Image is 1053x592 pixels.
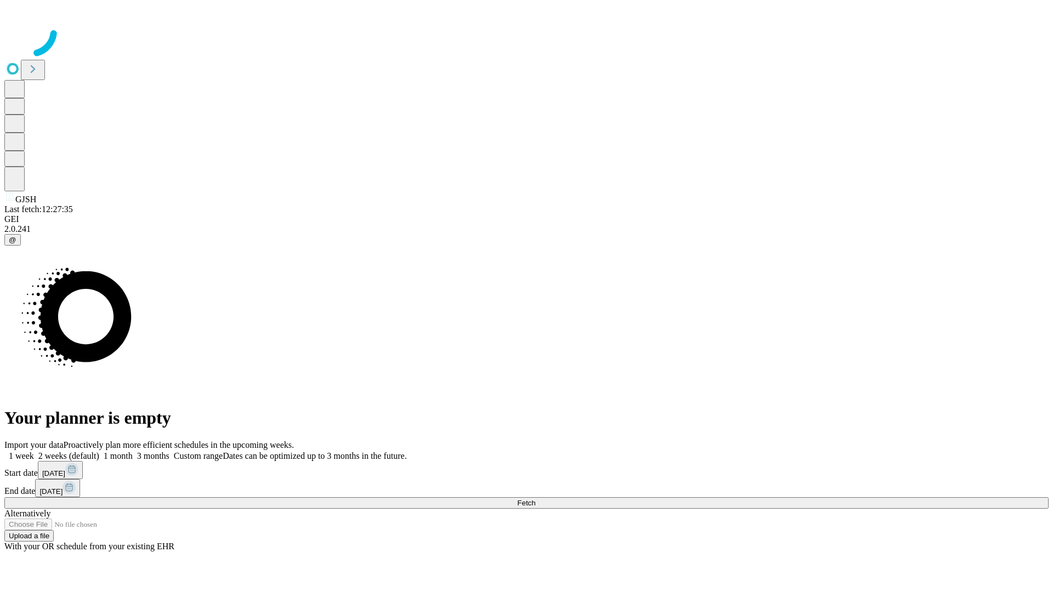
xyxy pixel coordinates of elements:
[4,530,54,542] button: Upload a file
[39,487,63,496] span: [DATE]
[4,509,50,518] span: Alternatively
[42,469,65,477] span: [DATE]
[4,408,1049,428] h1: Your planner is empty
[4,234,21,246] button: @
[174,451,223,460] span: Custom range
[35,479,80,497] button: [DATE]
[38,461,83,479] button: [DATE]
[137,451,169,460] span: 3 months
[4,440,64,449] span: Import your data
[4,224,1049,234] div: 2.0.241
[223,451,406,460] span: Dates can be optimized up to 3 months in the future.
[15,195,36,204] span: GJSH
[9,236,16,244] span: @
[38,451,99,460] span: 2 weeks (default)
[4,542,174,551] span: With your OR schedule from your existing EHR
[4,461,1049,479] div: Start date
[517,499,535,507] span: Fetch
[104,451,133,460] span: 1 month
[4,497,1049,509] button: Fetch
[4,214,1049,224] div: GEI
[64,440,294,449] span: Proactively plan more efficient schedules in the upcoming weeks.
[9,451,34,460] span: 1 week
[4,204,73,214] span: Last fetch: 12:27:35
[4,479,1049,497] div: End date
